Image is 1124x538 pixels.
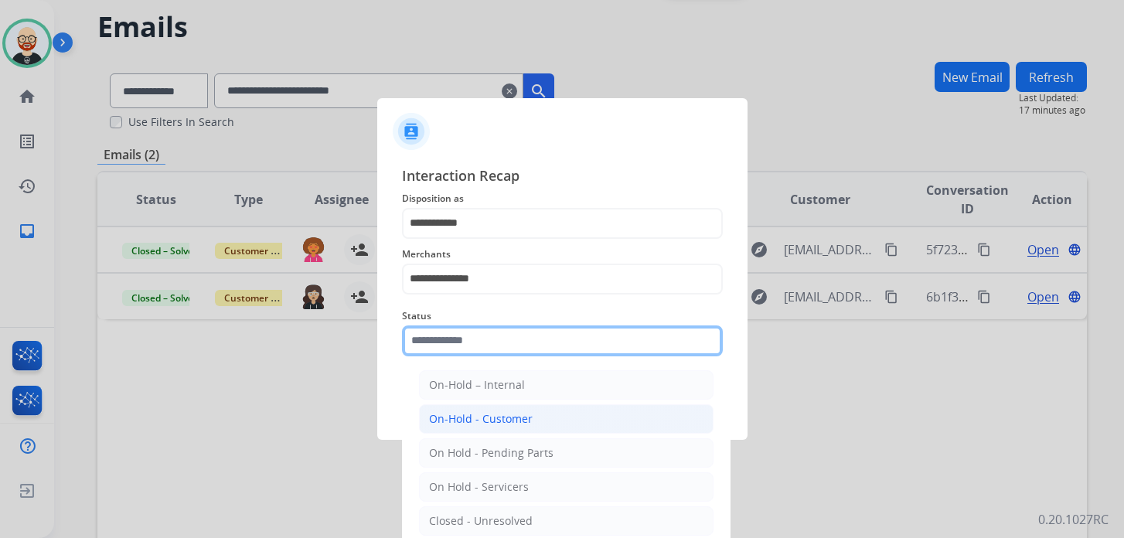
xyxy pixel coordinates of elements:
div: On Hold - Pending Parts [429,445,553,461]
div: On-Hold – Internal [429,377,525,393]
img: contactIcon [393,113,430,150]
div: On-Hold - Customer [429,411,533,427]
div: Closed - Unresolved [429,513,533,529]
div: On Hold - Servicers [429,479,529,495]
span: Merchants [402,245,723,264]
p: 0.20.1027RC [1038,510,1109,529]
span: Status [402,307,723,325]
span: Interaction Recap [402,165,723,189]
span: Disposition as [402,189,723,208]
